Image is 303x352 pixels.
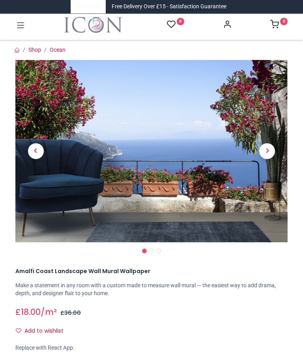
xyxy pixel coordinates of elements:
[112,3,226,11] div: Free Delivery Over £15 - Satisfaction Guarantee
[41,306,57,318] span: /m²
[167,20,184,30] a: 0
[28,143,44,159] span: Previous
[259,143,275,159] span: Next
[15,282,288,297] p: Make a statement in any room with a custom made to measure wall mural — the easiest way to add dr...
[16,328,21,333] i: Add to wishlist
[64,309,81,317] span: 36.00
[280,18,288,25] sup: 0
[21,306,41,318] span: 18.00
[64,17,122,33] img: Icon Wall Stickers
[50,47,65,53] a: Ocean
[15,307,41,318] span: £
[15,60,288,242] img: Amalfi Coast Landscape Wall Mural Wallpaper
[15,344,288,352] div: Replace with React App.
[177,18,184,25] sup: 0
[15,324,70,338] button: Add to wishlistAdd to wishlist
[64,17,122,33] a: Logo of Icon Wall Stickers
[15,88,56,215] a: Previous
[247,88,288,215] a: Next
[60,309,81,317] span: £
[270,22,288,28] a: 0
[28,47,41,53] a: Shop
[223,22,232,28] a: Account Info
[15,268,288,275] h1: Amalfi Coast Landscape Wall Mural Wallpaper
[77,3,100,11] a: Trustpilot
